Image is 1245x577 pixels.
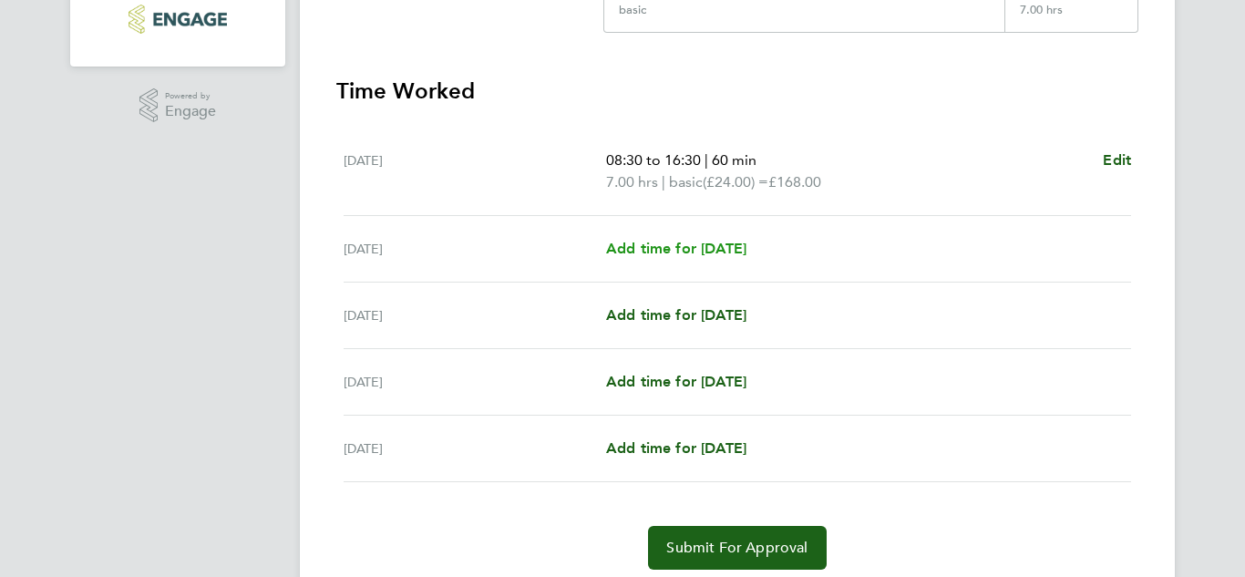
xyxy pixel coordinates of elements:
a: Go to home page [92,5,263,34]
div: [DATE] [344,304,606,326]
div: [DATE] [344,371,606,393]
a: Add time for [DATE] [606,304,746,326]
span: Add time for [DATE] [606,240,746,257]
span: Add time for [DATE] [606,439,746,457]
a: Edit [1103,149,1131,171]
span: 60 min [712,151,756,169]
span: Engage [165,104,216,119]
img: carbonrecruitment-logo-retina.png [129,5,226,34]
span: Powered by [165,88,216,104]
span: | [662,173,665,191]
div: 7.00 hrs [1004,3,1137,32]
span: 7.00 hrs [606,173,658,191]
a: Powered byEngage [139,88,217,123]
a: Add time for [DATE] [606,371,746,393]
button: Submit For Approval [648,526,826,570]
h3: Time Worked [336,77,1138,106]
span: | [705,151,708,169]
span: Add time for [DATE] [606,373,746,390]
div: [DATE] [344,238,606,260]
div: [DATE] [344,149,606,193]
span: basic [669,171,703,193]
div: basic [619,3,646,17]
span: Edit [1103,151,1131,169]
span: 08:30 to 16:30 [606,151,701,169]
span: Submit For Approval [666,539,808,557]
span: £168.00 [768,173,821,191]
a: Add time for [DATE] [606,438,746,459]
span: Add time for [DATE] [606,306,746,324]
span: (£24.00) = [703,173,768,191]
a: Add time for [DATE] [606,238,746,260]
div: [DATE] [344,438,606,459]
